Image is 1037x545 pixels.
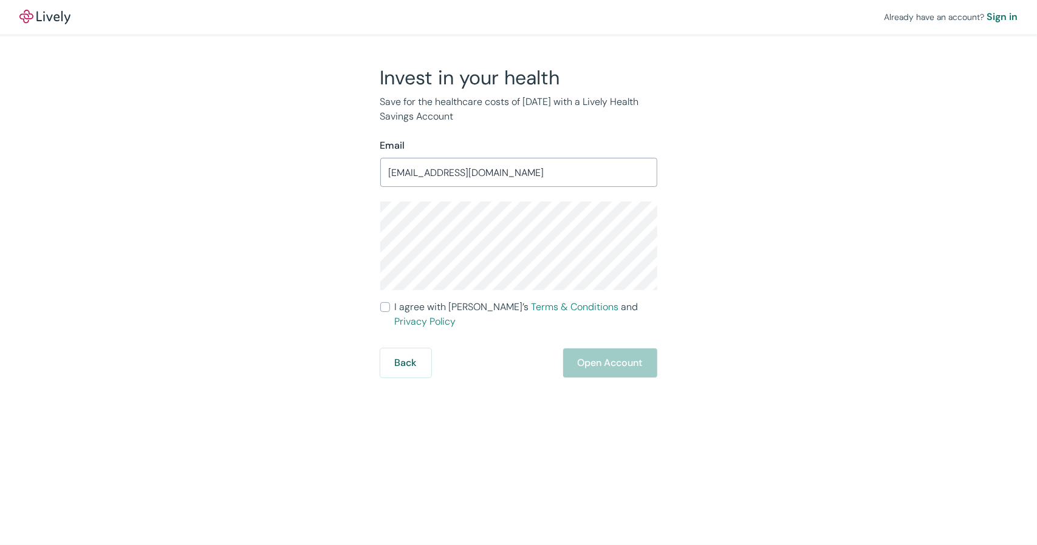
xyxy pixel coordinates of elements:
a: Terms & Conditions [532,300,619,313]
p: Save for the healthcare costs of [DATE] with a Lively Health Savings Account [380,95,657,124]
label: Email [380,138,405,153]
a: Privacy Policy [395,315,456,328]
a: Sign in [987,10,1018,24]
h2: Invest in your health [380,66,657,90]
img: Lively [19,10,70,24]
button: Back [380,348,431,377]
span: I agree with [PERSON_NAME]’s and [395,300,657,329]
div: Already have an account? [884,10,1018,24]
a: LivelyLively [19,10,70,24]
